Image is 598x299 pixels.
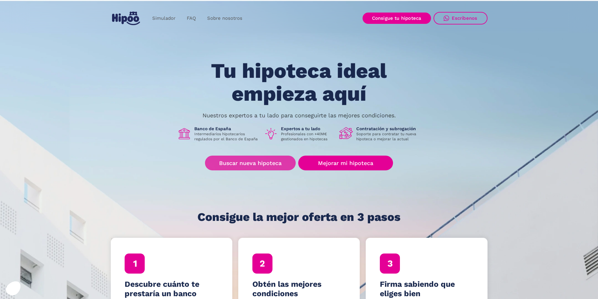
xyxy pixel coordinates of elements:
p: Soporte para contratar tu nueva hipoteca o mejorar la actual [356,131,421,141]
a: Simulador [147,12,181,24]
h4: Firma sabiendo que eliges bien [380,280,473,298]
a: home [111,9,142,28]
a: Escríbenos [434,12,488,24]
h1: Tu hipoteca ideal empieza aquí [180,60,418,105]
h1: Consigue la mejor oferta en 3 pasos [197,211,401,223]
h1: Expertos a tu lado [281,126,334,131]
p: Intermediarios hipotecarios regulados por el Banco de España [194,131,259,141]
a: Mejorar mi hipoteca [298,156,393,170]
p: Nuestros expertos a tu lado para conseguirte las mejores condiciones. [202,113,396,118]
a: Sobre nosotros [202,12,248,24]
h1: Banco de España [194,126,259,131]
a: Buscar nueva hipoteca [205,156,296,170]
a: Consigue tu hipoteca [363,13,431,24]
div: Escríbenos [452,15,477,21]
p: Profesionales con +40M€ gestionados en hipotecas [281,131,334,141]
h4: Descubre cuánto te prestaría un banco [125,280,218,298]
a: FAQ [181,12,202,24]
h1: Contratación y subrogación [356,126,421,131]
h4: Obtén las mejores condiciones [252,280,346,298]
